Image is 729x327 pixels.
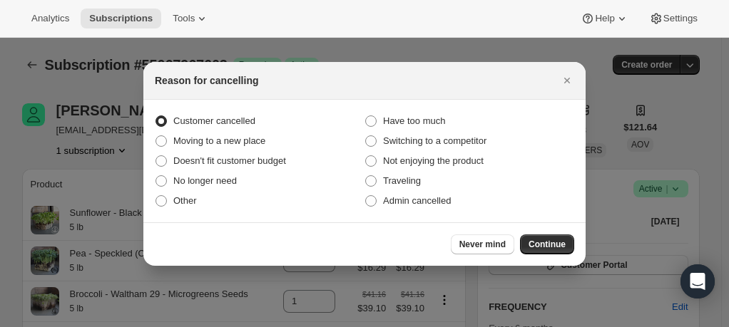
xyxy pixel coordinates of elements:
[173,13,195,24] span: Tools
[641,9,706,28] button: Settings
[572,9,637,28] button: Help
[459,239,506,250] span: Never mind
[23,9,78,28] button: Analytics
[31,13,69,24] span: Analytics
[81,9,161,28] button: Subscriptions
[173,195,197,206] span: Other
[173,115,255,126] span: Customer cancelled
[89,13,153,24] span: Subscriptions
[164,9,218,28] button: Tools
[383,155,484,166] span: Not enjoying the product
[383,195,451,206] span: Admin cancelled
[173,135,265,146] span: Moving to a new place
[529,239,566,250] span: Continue
[383,175,421,186] span: Traveling
[595,13,614,24] span: Help
[451,234,514,254] button: Never mind
[173,175,237,186] span: No longer need
[155,73,258,88] h2: Reason for cancelling
[383,115,445,126] span: Have too much
[520,234,574,254] button: Continue
[680,264,715,299] div: Open Intercom Messenger
[173,155,286,166] span: Doesn't fit customer budget
[383,135,486,146] span: Switching to a competitor
[557,71,577,90] button: Close
[663,13,698,24] span: Settings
